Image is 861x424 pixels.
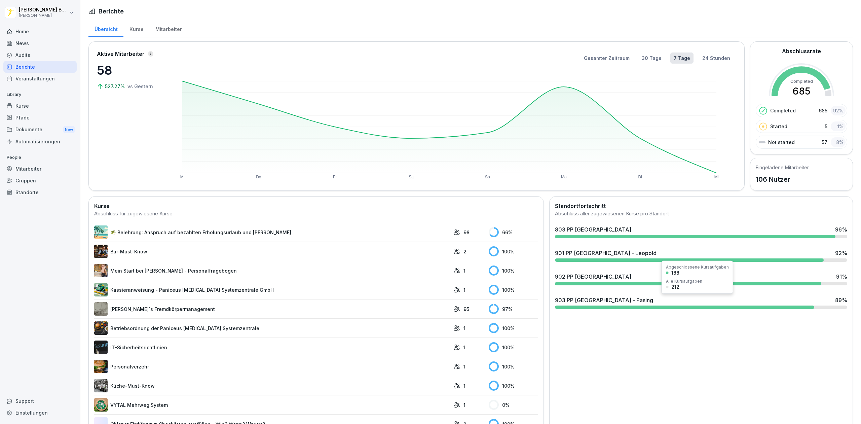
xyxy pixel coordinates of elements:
[463,401,465,409] p: 1
[94,202,538,210] h2: Kurse
[3,136,77,147] a: Automatisierungen
[3,186,77,198] a: Standorte
[97,61,164,79] p: 58
[489,323,538,333] div: 100 %
[489,381,538,391] div: 100 %
[831,106,846,115] div: 92 %
[3,61,77,73] div: Berichte
[180,175,185,179] text: Mi
[756,164,809,171] h5: Eingeladene Mitarbeiter
[94,245,450,258] a: Bar-Must-Know
[88,20,123,37] a: Übersicht
[561,175,567,179] text: Mo
[94,379,450,392] a: Küche-Must-Know
[123,20,149,37] a: Kurse
[555,273,631,281] div: 902 PP [GEOGRAPHIC_DATA]
[99,7,124,16] h1: Berichte
[770,107,796,114] p: Completed
[3,37,77,49] a: News
[94,341,450,354] a: IT-Sicherheitsrichtlinien
[94,341,108,354] img: msj3dytn6rmugecro9tfk5p0.png
[835,225,847,234] div: 96 %
[555,202,847,210] h2: Standortfortschritt
[94,225,108,239] img: s9mc00x6ussfrb3lxoajtb4r.png
[149,20,188,37] a: Mitarbeiter
[127,83,153,90] p: vs Gestern
[822,139,827,146] p: 57
[756,174,809,184] p: 106 Nutzer
[94,245,108,258] img: avw4yih0pjczq94wjribdn74.png
[3,89,77,100] p: Library
[3,163,77,175] a: Mitarbeiter
[835,296,847,304] div: 89 %
[3,73,77,84] a: Veranstaltungen
[666,279,702,283] div: Alle Kursaufgaben
[94,379,108,392] img: gxc2tnhhndim38heekucasph.png
[555,210,847,218] div: Abschluss aller zugewiesenen Kurse pro Standort
[19,13,68,18] p: [PERSON_NAME]
[671,271,679,275] div: 188
[714,175,718,179] text: Mi
[94,398,108,412] img: u8i1ib0ilql3mlm87z8b5j3m.png
[581,52,633,64] button: Gesamter Zeitraum
[94,264,108,277] img: aaay8cu0h1hwaqqp9269xjan.png
[94,210,538,218] div: Abschluss für zugewiesene Kurse
[3,49,77,61] a: Audits
[94,398,450,412] a: VYTAL Mehrweg System
[463,363,465,370] p: 1
[463,325,465,332] p: 1
[489,285,538,295] div: 100 %
[555,296,653,304] div: 903 PP [GEOGRAPHIC_DATA] - Pasing
[638,52,665,64] button: 30 Tage
[97,50,145,58] p: Aktive Mitarbeiter
[94,283,108,296] img: fvkk888r47r6bwfldzgy1v13.png
[836,273,847,281] div: 91 %
[94,360,108,373] img: zd24spwykzjjw3u1wcd2ptki.png
[555,225,631,234] div: 803 PP [GEOGRAPHIC_DATA]
[463,229,470,236] p: 98
[3,112,77,123] div: Pfade
[831,137,846,147] div: 8 %
[94,302,108,316] img: ltafy9a5l7o16y10mkzj65ij.png
[409,175,414,179] text: Sa
[485,175,490,179] text: So
[333,175,337,179] text: Fr
[105,83,126,90] p: 527.27%
[94,302,450,316] a: [PERSON_NAME]`s Fremdkörpermanagement
[489,304,538,314] div: 97 %
[3,123,77,136] a: DokumenteNew
[463,286,465,293] p: 1
[638,175,642,179] text: Di
[3,100,77,112] a: Kurse
[835,249,847,257] div: 92 %
[489,400,538,410] div: 0 %
[463,382,465,389] p: 1
[825,123,827,130] p: 5
[3,26,77,37] a: Home
[94,283,450,296] a: Kassieranweisung - Paniceus [MEDICAL_DATA] Systemzentrale GmbH
[552,223,850,241] a: 803 PP [GEOGRAPHIC_DATA]96%
[3,407,77,419] a: Einstellungen
[489,266,538,276] div: 100 %
[699,52,734,64] button: 24 Stunden
[256,175,261,179] text: Do
[63,126,75,134] div: New
[463,267,465,274] p: 1
[3,123,77,136] div: Dokumente
[19,7,68,13] p: [PERSON_NAME] Bogomolec
[770,123,787,130] p: Started
[666,265,729,269] div: Abgeschlossene Kursaufgaben
[463,306,469,313] p: 95
[489,227,538,237] div: 66 %
[3,152,77,163] p: People
[782,47,821,55] h2: Abschlussrate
